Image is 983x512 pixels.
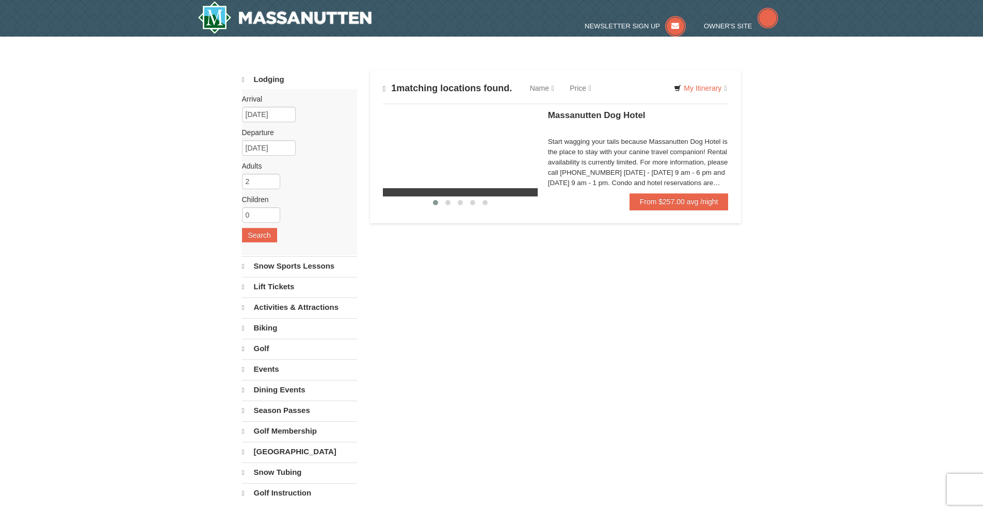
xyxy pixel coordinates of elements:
[704,22,752,30] span: Owner's Site
[198,1,372,34] img: Massanutten Resort Logo
[242,194,349,205] label: Children
[562,78,599,98] a: Price
[630,193,729,210] a: From $257.00 avg /night
[242,380,357,400] a: Dining Events
[242,359,357,379] a: Events
[242,442,357,461] a: [GEOGRAPHIC_DATA]
[242,161,349,171] label: Adults
[548,137,729,188] div: Start wagging your tails because Massanutten Dog Hotel is the place to stay with your canine trav...
[198,1,372,34] a: Massanutten Resort
[242,339,357,358] a: Golf
[242,94,349,104] label: Arrival
[242,401,357,420] a: Season Passes
[242,127,349,138] label: Departure
[242,483,357,503] a: Golf Instruction
[548,110,646,120] span: Massanutten Dog Hotel
[585,22,686,30] a: Newsletter Sign Up
[242,277,357,296] a: Lift Tickets
[667,80,733,96] a: My Itinerary
[704,22,778,30] a: Owner's Site
[242,256,357,276] a: Snow Sports Lessons
[242,298,357,317] a: Activities & Attractions
[242,421,357,441] a: Golf Membership
[242,463,357,482] a: Snow Tubing
[242,318,357,338] a: Biking
[585,22,660,30] span: Newsletter Sign Up
[242,70,357,89] a: Lodging
[242,228,277,242] button: Search
[522,78,562,98] a: Name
